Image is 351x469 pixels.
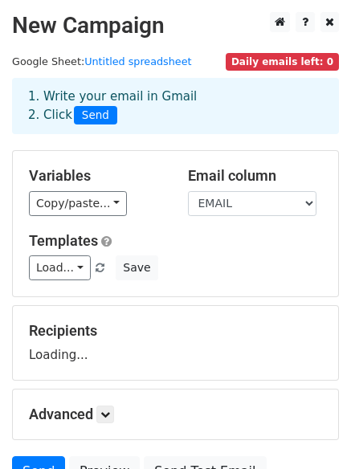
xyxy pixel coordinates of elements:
[29,255,91,280] a: Load...
[29,406,322,423] h5: Advanced
[116,255,157,280] button: Save
[29,322,322,340] h5: Recipients
[226,53,339,71] span: Daily emails left: 0
[29,322,322,364] div: Loading...
[12,12,339,39] h2: New Campaign
[84,55,191,67] a: Untitled spreadsheet
[29,167,164,185] h5: Variables
[188,167,323,185] h5: Email column
[29,232,98,249] a: Templates
[12,55,192,67] small: Google Sheet:
[226,55,339,67] a: Daily emails left: 0
[29,191,127,216] a: Copy/paste...
[74,106,117,125] span: Send
[16,88,335,124] div: 1. Write your email in Gmail 2. Click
